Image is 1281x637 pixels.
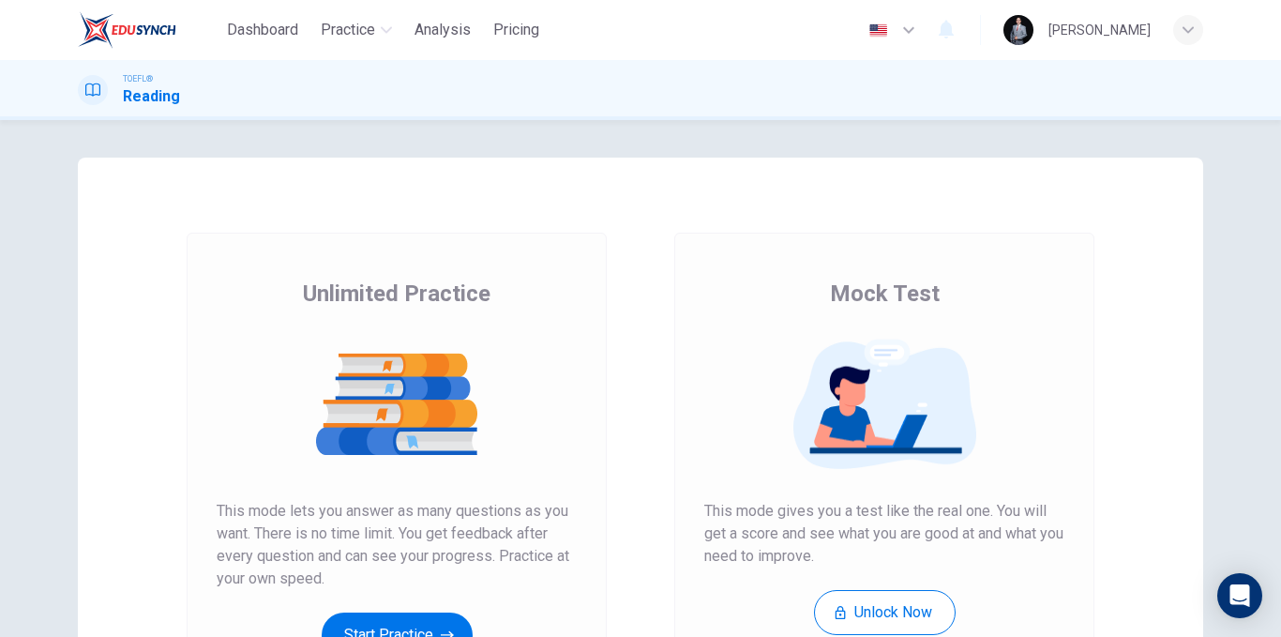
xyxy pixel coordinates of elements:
[407,13,478,47] button: Analysis
[78,11,176,49] img: EduSynch logo
[313,13,399,47] button: Practice
[217,500,577,590] span: This mode lets you answer as many questions as you want. There is no time limit. You get feedback...
[1048,19,1151,41] div: [PERSON_NAME]
[123,85,180,108] h1: Reading
[321,19,375,41] span: Practice
[814,590,956,635] button: Unlock Now
[219,13,306,47] button: Dashboard
[867,23,890,38] img: en
[704,500,1064,568] span: This mode gives you a test like the real one. You will get a score and see what you are good at a...
[493,19,539,41] span: Pricing
[303,279,490,309] span: Unlimited Practice
[1217,573,1262,618] div: Open Intercom Messenger
[123,72,153,85] span: TOEFL®
[227,19,298,41] span: Dashboard
[414,19,471,41] span: Analysis
[1003,15,1033,45] img: Profile picture
[78,11,219,49] a: EduSynch logo
[486,13,547,47] button: Pricing
[830,279,940,309] span: Mock Test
